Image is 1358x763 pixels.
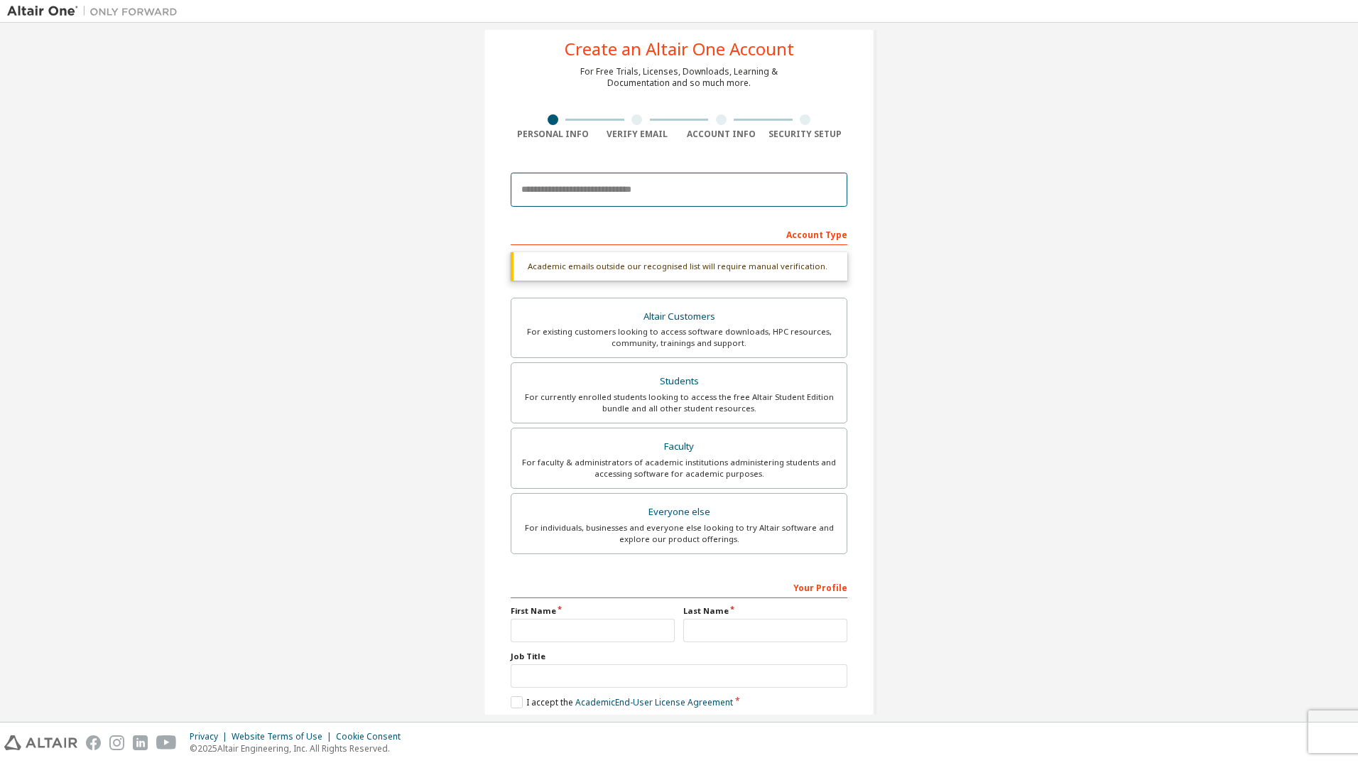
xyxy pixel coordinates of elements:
div: Website Terms of Use [232,731,336,742]
div: Personal Info [511,129,595,140]
div: Your Profile [511,575,847,598]
div: Security Setup [764,129,848,140]
label: Last Name [683,605,847,617]
div: Create an Altair One Account [565,40,794,58]
img: altair_logo.svg [4,735,77,750]
div: For individuals, businesses and everyone else looking to try Altair software and explore our prod... [520,522,838,545]
img: facebook.svg [86,735,101,750]
a: Academic End-User License Agreement [575,696,733,708]
label: I accept the [511,696,733,708]
div: Altair Customers [520,307,838,327]
img: linkedin.svg [133,735,148,750]
p: © 2025 Altair Engineering, Inc. All Rights Reserved. [190,742,409,754]
div: For faculty & administrators of academic institutions administering students and accessing softwa... [520,457,838,480]
div: For Free Trials, Licenses, Downloads, Learning & Documentation and so much more. [580,66,778,89]
label: Job Title [511,651,847,662]
img: instagram.svg [109,735,124,750]
div: Account Type [511,222,847,245]
div: Academic emails outside our recognised list will require manual verification. [511,252,847,281]
img: youtube.svg [156,735,177,750]
div: Faculty [520,437,838,457]
div: Students [520,372,838,391]
div: Privacy [190,731,232,742]
label: First Name [511,605,675,617]
div: Everyone else [520,502,838,522]
div: Account Info [679,129,764,140]
img: Altair One [7,4,185,18]
div: For existing customers looking to access software downloads, HPC resources, community, trainings ... [520,326,838,349]
div: Cookie Consent [336,731,409,742]
div: Verify Email [595,129,680,140]
div: For currently enrolled students looking to access the free Altair Student Edition bundle and all ... [520,391,838,414]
